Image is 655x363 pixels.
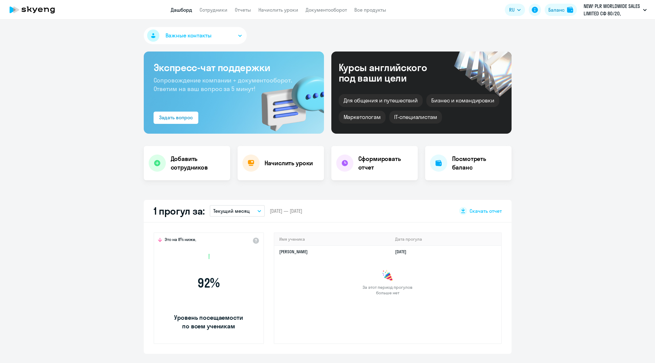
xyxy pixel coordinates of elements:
a: Начислить уроки [258,7,298,13]
a: Документооборот [306,7,347,13]
div: Бизнес и командировки [426,94,499,107]
a: [DATE] [395,249,411,254]
h4: Добавить сотрудников [171,155,225,172]
button: RU [505,4,525,16]
h4: Начислить уроки [265,159,313,167]
a: Сотрудники [200,7,227,13]
img: balance [567,7,573,13]
div: Курсы английского под ваши цели [339,62,444,83]
p: NEW! PLR WORLDWIDE SALES LIMITED СФ 80/20, [GEOGRAPHIC_DATA], ООО [584,2,641,17]
a: Все продукты [354,7,386,13]
h4: Сформировать отчет [358,155,413,172]
button: Балансbalance [545,4,577,16]
th: Имя ученика [274,233,390,246]
span: Сопровождение компании + документооборот. Ответим на ваш вопрос за 5 минут! [154,76,292,93]
p: Текущий месяц [213,207,250,215]
span: Уровень посещаемости по всем ученикам [173,313,244,331]
a: Дашборд [171,7,192,13]
div: Баланс [548,6,565,13]
h4: Посмотреть баланс [452,155,507,172]
a: Отчеты [235,7,251,13]
span: За этот период прогулов больше нет [362,285,413,296]
button: Текущий месяц [210,205,265,217]
h3: Экспресс-чат поддержки [154,61,314,74]
button: Задать вопрос [154,112,198,124]
span: RU [509,6,515,13]
a: [PERSON_NAME] [279,249,308,254]
span: Скачать отчет [470,208,502,214]
img: congrats [382,270,394,282]
div: Задать вопрос [159,114,193,121]
img: bg-img [253,65,324,134]
div: Маркетологам [339,111,386,124]
div: Для общения и путешествий [339,94,423,107]
button: Важные контакты [144,27,247,44]
h2: 1 прогул за: [154,205,205,217]
span: 92 % [173,276,244,290]
th: Дата прогула [390,233,501,246]
span: [DATE] — [DATE] [270,208,302,214]
div: IT-специалистам [389,111,442,124]
button: NEW! PLR WORLDWIDE SALES LIMITED СФ 80/20, [GEOGRAPHIC_DATA], ООО [581,2,650,17]
span: Это на 8% ниже, [165,237,196,244]
span: Важные контакты [166,32,211,40]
